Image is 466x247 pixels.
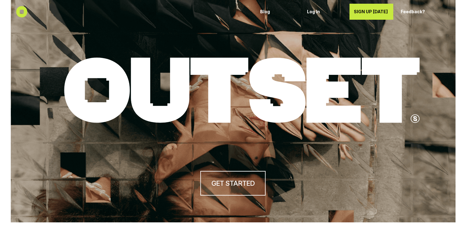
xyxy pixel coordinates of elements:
[354,9,389,14] p: SIGN UP [DATE]
[401,9,436,14] p: Feedback?
[200,171,266,196] a: GET STARTED
[211,179,255,188] h4: GET STARTED
[260,9,295,14] p: Blog
[349,4,393,20] a: SIGN UP [DATE]
[396,4,440,20] a: Feedback?
[303,4,346,20] a: Log In
[307,9,342,14] p: Log In
[256,4,300,20] a: Blog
